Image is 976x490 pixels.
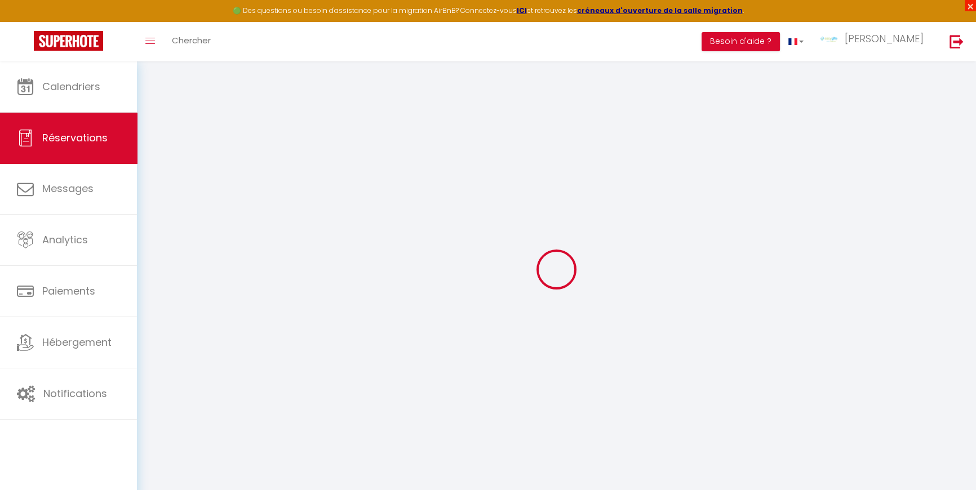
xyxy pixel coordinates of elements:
[163,22,219,61] a: Chercher
[42,335,112,349] span: Hébergement
[42,79,100,93] span: Calendriers
[577,6,743,15] a: créneaux d'ouverture de la salle migration
[845,32,924,46] span: [PERSON_NAME]
[172,34,211,46] span: Chercher
[812,22,938,61] a: ... [PERSON_NAME]
[43,386,107,400] span: Notifications
[34,31,103,51] img: Super Booking
[702,32,780,51] button: Besoin d'aide ?
[950,34,964,48] img: logout
[517,6,527,15] a: ICI
[9,5,43,38] button: Ouvrir le widget de chat LiveChat
[820,37,837,42] img: ...
[42,131,108,145] span: Réservations
[42,233,88,247] span: Analytics
[42,181,94,195] span: Messages
[42,284,95,298] span: Paiements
